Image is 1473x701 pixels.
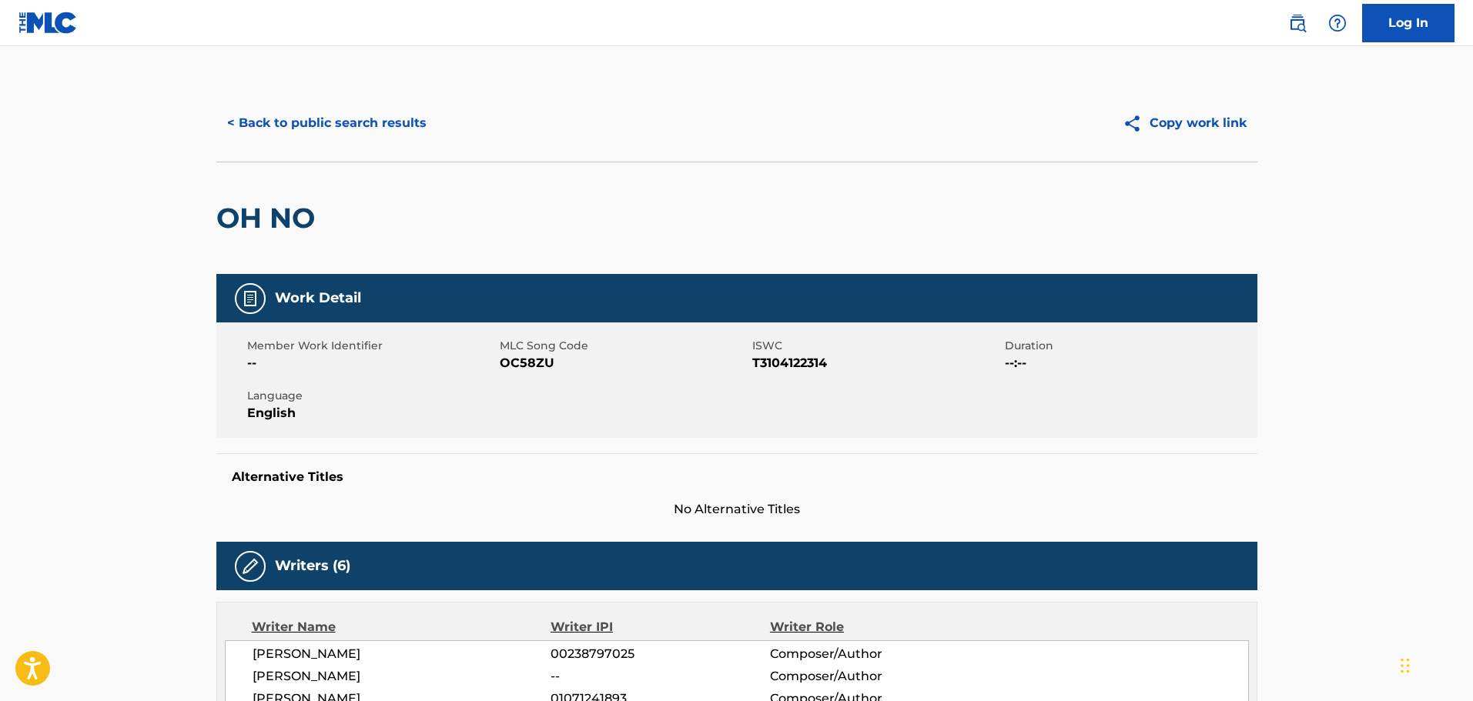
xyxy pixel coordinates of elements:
div: Writer Name [252,618,551,636]
span: Duration [1005,338,1254,354]
span: T3104122314 [752,354,1001,372]
img: Writers [241,557,259,576]
span: Composer/Author [770,645,969,663]
span: --:-- [1005,354,1254,372]
span: Composer/Author [770,667,969,686]
img: search [1288,14,1307,32]
h5: Writers (6) [275,557,350,575]
button: Copy work link [1112,104,1257,142]
span: ISWC [752,338,1001,354]
div: Drag [1401,643,1410,689]
span: -- [551,667,769,686]
img: Copy work link [1123,114,1150,133]
div: Writer IPI [551,618,770,636]
span: Member Work Identifier [247,338,496,354]
span: -- [247,354,496,372]
span: [PERSON_NAME] [253,667,551,686]
span: [PERSON_NAME] [253,645,551,663]
h2: OH NO [216,201,323,235]
img: Work Detail [241,289,259,308]
span: 00238797025 [551,645,769,663]
a: Log In [1362,4,1455,42]
button: < Back to public search results [216,104,437,142]
span: No Alternative Titles [216,500,1257,519]
span: English [247,404,496,422]
div: Writer Role [770,618,969,636]
span: OC58ZU [500,354,748,372]
h5: Alternative Titles [232,469,1242,485]
span: Language [247,388,496,404]
a: Public Search [1282,8,1313,38]
div: Help [1322,8,1353,38]
img: help [1328,14,1347,32]
iframe: Chat Widget [1396,627,1473,701]
span: MLC Song Code [500,338,748,354]
h5: Work Detail [275,289,361,307]
img: MLC Logo [18,12,78,34]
